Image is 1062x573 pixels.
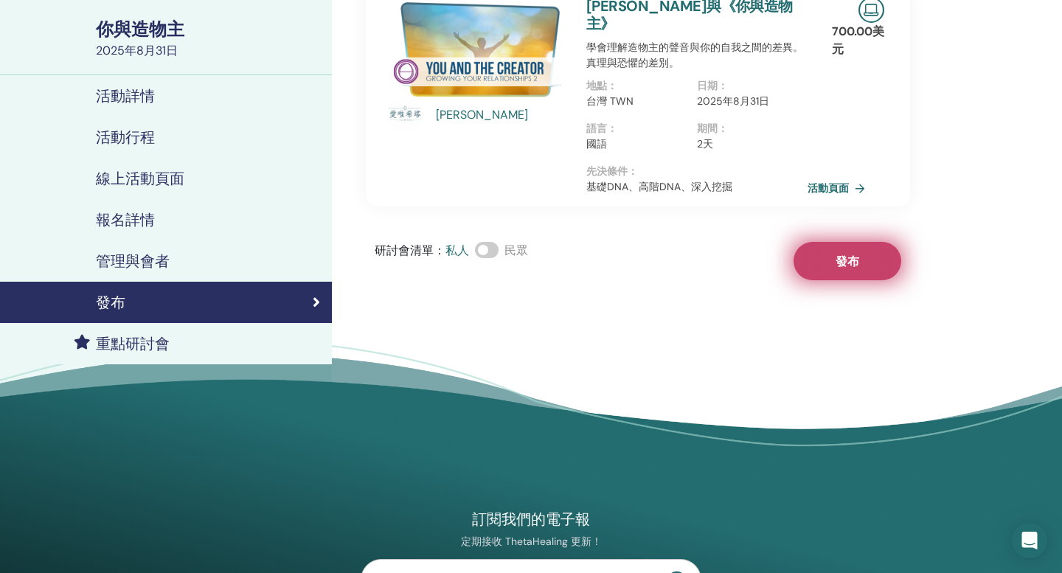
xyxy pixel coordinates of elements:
font: 活動詳情 [96,86,155,105]
font: 發布 [96,293,125,312]
font: 台灣 TWN [586,94,634,108]
font: 語言 [586,122,607,135]
font: ： [718,122,728,135]
font: ： [718,79,728,92]
font: 民眾 [504,243,528,258]
font: 期間 [697,122,718,135]
a: 你與造物主2025年8月31日 [87,17,332,60]
img: default.jpg [387,97,423,133]
font: 線上活動頁面 [96,169,184,188]
div: 開啟 Intercom Messenger [1012,523,1047,558]
font: 發布 [836,254,859,269]
font: 私人 [445,243,469,258]
font: 活動行程 [96,128,155,147]
button: 發布 [794,242,901,280]
font: 研討會清單 [375,243,434,258]
font: 地點 [586,79,607,92]
font: 國語 [586,137,607,150]
font: 基礎DNA、高階DNA、深入挖掘 [586,180,732,193]
font: 活動頁面 [808,182,849,195]
font: 你與造物主 [96,18,184,41]
font: ： [434,243,445,258]
font: 重點研討會 [96,334,170,353]
font: 學會理解造物主的聲音與你的自我之間的差異。真理與恐懼的差別。 [586,41,803,69]
font: 管理與會者 [96,251,170,271]
font: 2025年8月31日 [697,94,769,108]
font: ： [628,164,638,178]
font: ： [607,122,617,135]
font: ： [607,79,617,92]
font: 先決條件 [586,164,628,178]
font: 2天 [697,137,713,150]
font: 報名詳情 [96,210,155,229]
font: 2025年8月31日 [96,43,178,58]
font: [PERSON_NAME] [436,107,528,122]
font: 定期接收 ThetaHealing 更新！ [461,535,602,548]
a: 活動頁面 [808,177,871,199]
a: [PERSON_NAME] [436,106,572,124]
font: 日期 [697,79,718,92]
font: 700.00 [832,24,872,39]
font: 訂閱我們的電子報 [472,510,590,529]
